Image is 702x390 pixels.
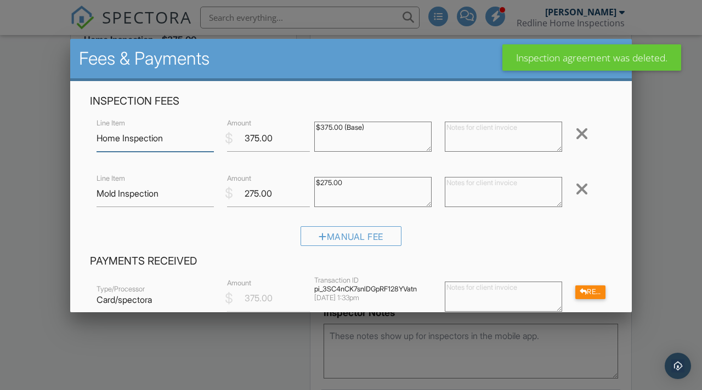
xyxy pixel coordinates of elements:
[225,184,233,203] div: $
[97,285,214,294] div: Type/Processor
[97,294,214,306] p: Card/spectora
[97,118,125,128] label: Line Item
[314,294,432,302] div: [DATE] 1:33pm
[227,278,251,288] label: Amount
[314,122,432,152] textarea: $375.00 (Base)
[79,48,623,70] h2: Fees & Payments
[301,234,401,245] a: Manual Fee
[575,285,605,299] div: Refund
[225,289,233,308] div: $
[90,94,612,108] h4: Inspection Fees
[314,285,432,294] div: pi_3SC4nCK7snlDGpRF128YVatn
[314,177,432,207] textarea: $275.00
[225,129,233,148] div: $
[227,118,251,128] label: Amount
[314,276,432,285] div: Transaction ID
[97,173,125,183] label: Line Item
[301,226,401,246] div: Manual Fee
[227,173,251,183] label: Amount
[665,353,691,379] div: Open Intercom Messenger
[575,285,605,296] a: Refund
[502,44,681,71] div: Inspection agreement was deleted.
[90,254,612,268] h4: Payments Received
